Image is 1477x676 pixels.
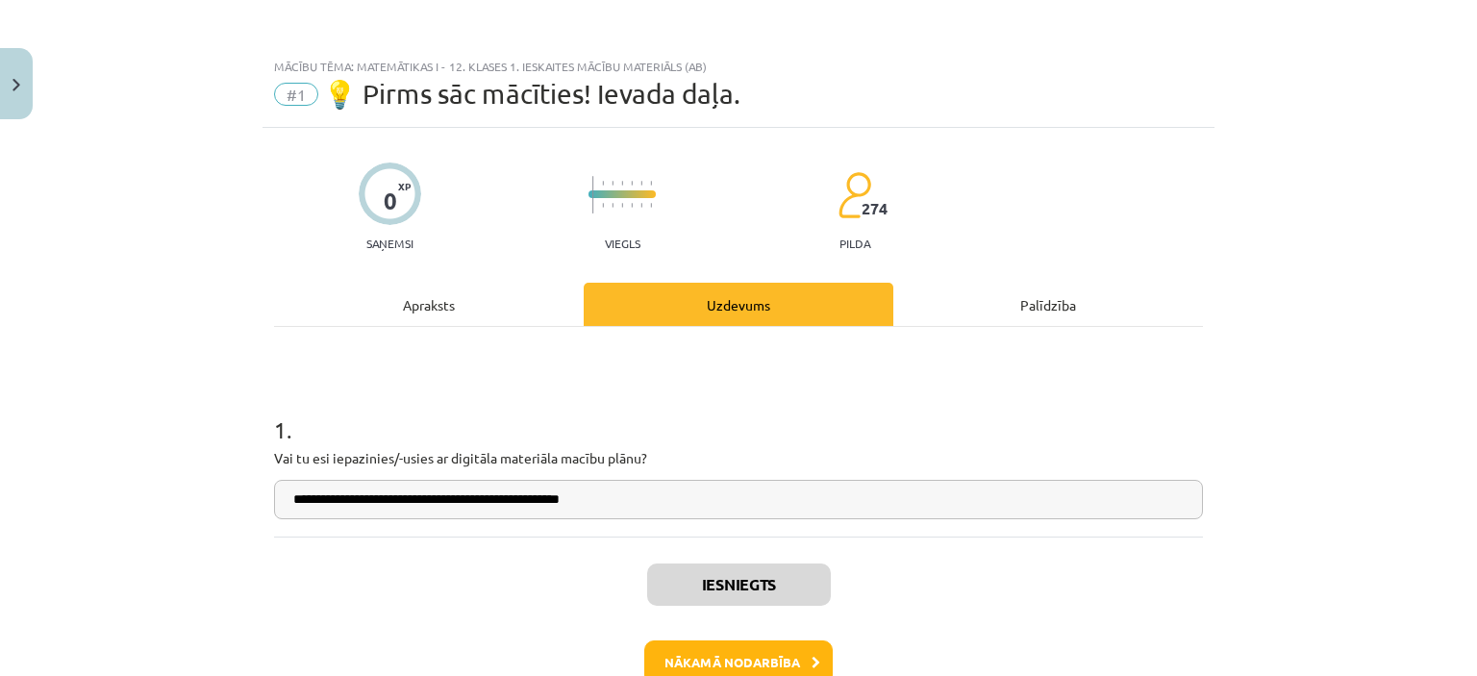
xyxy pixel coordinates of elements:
[384,188,397,214] div: 0
[640,181,642,186] img: icon-short-line-57e1e144782c952c97e751825c79c345078a6d821885a25fce030b3d8c18986b.svg
[640,203,642,208] img: icon-short-line-57e1e144782c952c97e751825c79c345078a6d821885a25fce030b3d8c18986b.svg
[13,79,20,91] img: icon-close-lesson-0947bae3869378f0d4975bcd49f059093ad1ed9edebbc8119c70593378902aed.svg
[839,237,870,250] p: pilda
[274,60,1203,73] div: Mācību tēma: Matemātikas i - 12. klases 1. ieskaites mācību materiāls (ab)
[359,237,421,250] p: Saņemsi
[602,203,604,208] img: icon-short-line-57e1e144782c952c97e751825c79c345078a6d821885a25fce030b3d8c18986b.svg
[584,283,893,326] div: Uzdevums
[631,181,633,186] img: icon-short-line-57e1e144782c952c97e751825c79c345078a6d821885a25fce030b3d8c18986b.svg
[274,448,1203,468] p: Vai tu esi iepazinies/-usies ar digitāla materiāla macību plānu?
[605,237,640,250] p: Viegls
[650,203,652,208] img: icon-short-line-57e1e144782c952c97e751825c79c345078a6d821885a25fce030b3d8c18986b.svg
[612,203,613,208] img: icon-short-line-57e1e144782c952c97e751825c79c345078a6d821885a25fce030b3d8c18986b.svg
[323,78,740,110] span: 💡 Pirms sāc mācīties! Ievada daļa.
[274,283,584,326] div: Apraksts
[621,181,623,186] img: icon-short-line-57e1e144782c952c97e751825c79c345078a6d821885a25fce030b3d8c18986b.svg
[838,171,871,219] img: students-c634bb4e5e11cddfef0936a35e636f08e4e9abd3cc4e673bd6f9a4125e45ecb1.svg
[631,203,633,208] img: icon-short-line-57e1e144782c952c97e751825c79c345078a6d821885a25fce030b3d8c18986b.svg
[274,83,318,106] span: #1
[862,200,888,217] span: 274
[398,181,411,191] span: XP
[592,176,594,213] img: icon-long-line-d9ea69661e0d244f92f715978eff75569469978d946b2353a9bb055b3ed8787d.svg
[893,283,1203,326] div: Palīdzība
[602,181,604,186] img: icon-short-line-57e1e144782c952c97e751825c79c345078a6d821885a25fce030b3d8c18986b.svg
[647,563,831,606] button: Iesniegts
[274,383,1203,442] h1: 1 .
[621,203,623,208] img: icon-short-line-57e1e144782c952c97e751825c79c345078a6d821885a25fce030b3d8c18986b.svg
[612,181,613,186] img: icon-short-line-57e1e144782c952c97e751825c79c345078a6d821885a25fce030b3d8c18986b.svg
[650,181,652,186] img: icon-short-line-57e1e144782c952c97e751825c79c345078a6d821885a25fce030b3d8c18986b.svg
